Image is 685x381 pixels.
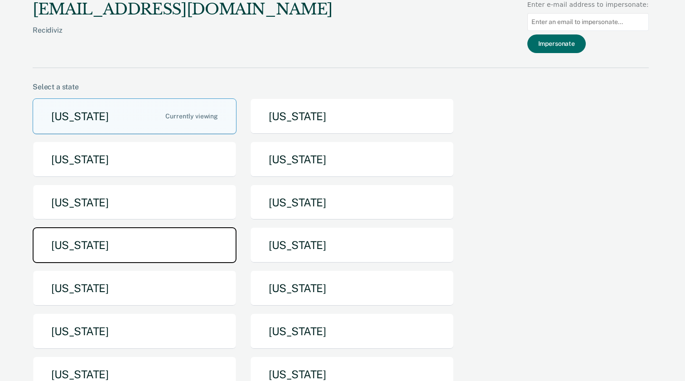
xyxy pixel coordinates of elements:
button: [US_STATE] [33,313,236,349]
button: [US_STATE] [250,227,454,263]
button: [US_STATE] [250,142,454,177]
button: [US_STATE] [33,142,236,177]
button: Impersonate [527,34,586,53]
button: [US_STATE] [250,98,454,134]
button: [US_STATE] [250,185,454,220]
div: Recidiviz [33,26,333,49]
button: [US_STATE] [33,227,236,263]
button: [US_STATE] [33,98,236,134]
button: [US_STATE] [250,270,454,306]
button: [US_STATE] [250,313,454,349]
input: Enter an email to impersonate... [527,13,649,31]
button: [US_STATE] [33,270,236,306]
div: Select a state [33,83,649,91]
button: [US_STATE] [33,185,236,220]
